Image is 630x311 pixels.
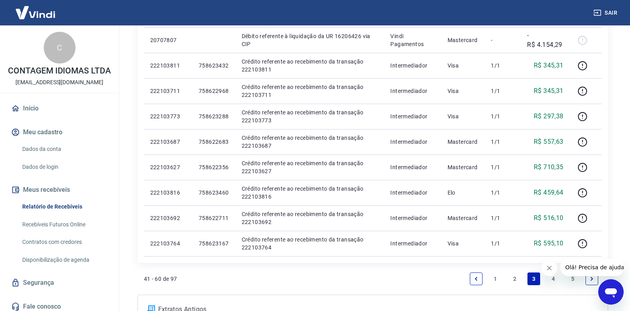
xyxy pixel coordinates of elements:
p: Mastercard [448,163,479,171]
p: 758623460 [199,189,229,197]
p: 1/1 [491,112,514,120]
p: CONTAGEM IDIOMAS LTDA [8,67,111,75]
p: 222103773 [150,112,186,120]
p: Elo [448,189,479,197]
p: Visa [448,240,479,247]
p: Crédito referente ao recebimento da transação 222103711 [242,83,378,99]
a: Relatório de Recebíveis [19,199,109,215]
p: Crédito referente ao recebimento da transação 222103816 [242,185,378,201]
p: Intermediador [390,112,434,120]
p: Visa [448,62,479,70]
p: Débito referente à liquidação da UR 16206426 via CIP [242,32,378,48]
button: Meu cadastro [10,124,109,141]
p: [EMAIL_ADDRESS][DOMAIN_NAME] [16,78,103,87]
p: 222103687 [150,138,186,146]
a: Segurança [10,274,109,292]
p: R$ 710,35 [534,162,564,172]
p: Crédito referente ao recebimento da transação 222103687 [242,134,378,150]
p: Mastercard [448,36,479,44]
p: 758623432 [199,62,229,70]
p: 222103627 [150,163,186,171]
a: Disponibilização de agenda [19,252,109,268]
p: 41 - 60 de 97 [144,275,177,283]
button: Sair [592,6,620,20]
p: 1/1 [491,138,514,146]
a: Page 3 is your current page [527,272,540,285]
p: Crédito referente ao recebimento da transação 222103811 [242,58,378,73]
iframe: Mensagem da empresa [560,259,624,276]
p: 758622711 [199,214,229,222]
a: Contratos com credores [19,234,109,250]
a: Next page [585,272,598,285]
a: Page 4 [547,272,560,285]
p: - [491,36,514,44]
a: Page 5 [566,272,579,285]
a: Dados da conta [19,141,109,157]
a: Dados de login [19,159,109,175]
iframe: Fechar mensagem [541,260,557,276]
p: Intermediador [390,138,434,146]
p: R$ 557,63 [534,137,564,147]
p: Intermediador [390,189,434,197]
p: R$ 595,10 [534,239,564,248]
p: 222103816 [150,189,186,197]
p: Intermediador [390,87,434,95]
p: 758622683 [199,138,229,146]
p: 222103811 [150,62,186,70]
p: 758622356 [199,163,229,171]
p: R$ 516,10 [534,213,564,223]
img: Vindi [10,0,61,25]
iframe: Botão para abrir a janela de mensagens [598,279,624,305]
p: 758623167 [199,240,229,247]
p: Mastercard [448,214,479,222]
p: Crédito referente ao recebimento da transação 222103764 [242,236,378,251]
p: Crédito referente ao recebimento da transação 222103692 [242,210,378,226]
p: 758623288 [199,112,229,120]
p: R$ 459,64 [534,188,564,197]
p: -R$ 4.154,29 [527,31,563,50]
p: 222103711 [150,87,186,95]
span: Olá! Precisa de ajuda? [5,6,67,12]
p: Intermediador [390,240,434,247]
p: Mastercard [448,138,479,146]
p: 1/1 [491,163,514,171]
p: Visa [448,87,479,95]
p: 20707807 [150,36,186,44]
p: 222103764 [150,240,186,247]
p: Intermediador [390,214,434,222]
p: 222103692 [150,214,186,222]
p: 1/1 [491,214,514,222]
a: Page 2 [508,272,521,285]
a: Previous page [470,272,483,285]
button: Meus recebíveis [10,181,109,199]
a: Início [10,100,109,117]
p: R$ 297,38 [534,112,564,121]
p: 1/1 [491,87,514,95]
p: 1/1 [491,189,514,197]
p: Intermediador [390,62,434,70]
a: Recebíveis Futuros Online [19,216,109,233]
a: Page 1 [489,272,502,285]
p: 1/1 [491,62,514,70]
p: 1/1 [491,240,514,247]
p: Intermediador [390,163,434,171]
p: R$ 345,31 [534,61,564,70]
p: Vindi Pagamentos [390,32,434,48]
div: C [44,32,76,64]
p: Crédito referente ao recebimento da transação 222103627 [242,159,378,175]
ul: Pagination [467,269,602,288]
p: 758622968 [199,87,229,95]
p: R$ 345,31 [534,86,564,96]
p: Crédito referente ao recebimento da transação 222103773 [242,108,378,124]
p: Visa [448,112,479,120]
